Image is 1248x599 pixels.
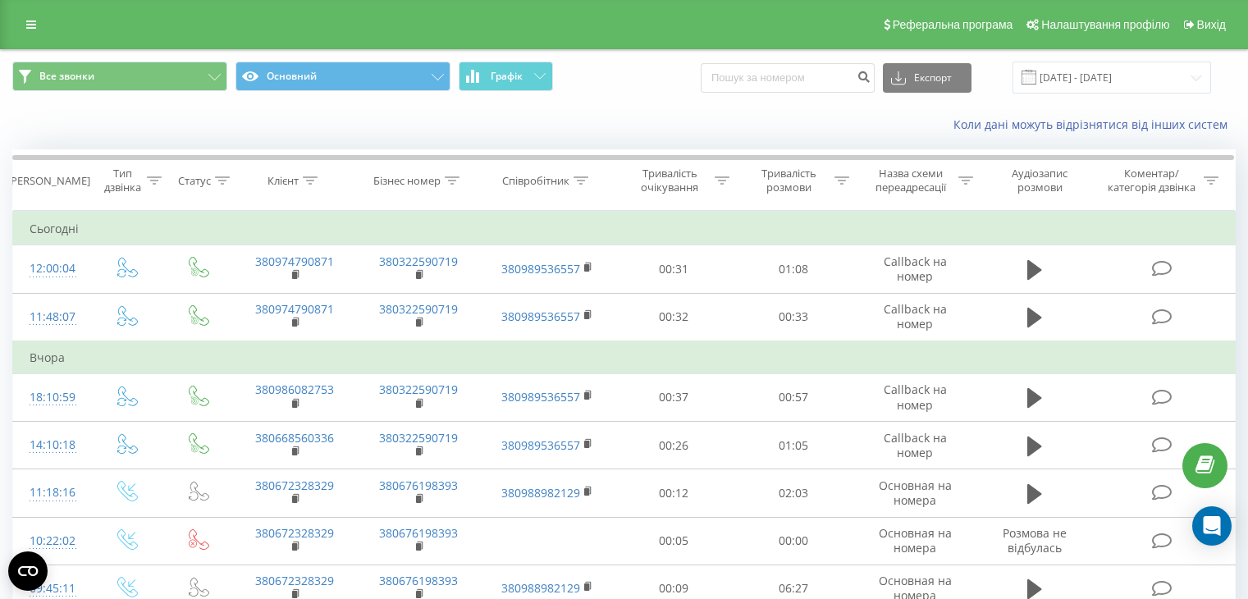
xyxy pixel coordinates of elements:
[30,477,73,509] div: 11:18:16
[235,62,450,91] button: Основний
[255,301,334,317] a: 380974790871
[30,382,73,414] div: 18:10:59
[501,309,580,324] a: 380989536557
[734,245,853,293] td: 01:08
[748,167,830,194] div: Тривалість розмови
[267,174,299,188] div: Клієнт
[379,478,458,493] a: 380676198393
[1041,18,1169,31] span: Налаштування профілю
[8,551,48,591] button: Open CMP widget
[30,253,73,285] div: 12:00:04
[853,517,976,565] td: Основная на номера
[178,174,211,188] div: Статус
[853,469,976,517] td: Основная на номера
[853,422,976,469] td: Callback на номер
[379,382,458,397] a: 380322590719
[868,167,954,194] div: Назва схеми переадресації
[1104,167,1200,194] div: Коментар/категорія дзвінка
[734,373,853,421] td: 00:57
[13,213,1236,245] td: Сьогодні
[1192,506,1232,546] div: Open Intercom Messenger
[501,261,580,277] a: 380989536557
[893,18,1013,31] span: Реферальна програма
[953,117,1236,132] a: Коли дані можуть відрізнятися вiд інших систем
[615,469,734,517] td: 00:12
[992,167,1088,194] div: Аудіозапис розмови
[734,469,853,517] td: 02:03
[501,437,580,453] a: 380989536557
[853,293,976,341] td: Callback на номер
[501,580,580,596] a: 380988982129
[734,293,853,341] td: 00:33
[615,245,734,293] td: 00:31
[30,525,73,557] div: 10:22:02
[255,573,334,588] a: 380672328329
[615,373,734,421] td: 00:37
[502,174,569,188] div: Співробітник
[255,254,334,269] a: 380974790871
[7,174,90,188] div: [PERSON_NAME]
[734,422,853,469] td: 01:05
[39,70,94,83] span: Все звонки
[12,62,227,91] button: Все звонки
[255,430,334,446] a: 380668560336
[255,382,334,397] a: 380986082753
[734,517,853,565] td: 00:00
[103,167,142,194] div: Тип дзвінка
[379,430,458,446] a: 380322590719
[30,429,73,461] div: 14:10:18
[701,63,875,93] input: Пошук за номером
[379,573,458,588] a: 380676198393
[501,389,580,405] a: 380989536557
[30,301,73,333] div: 11:48:07
[615,293,734,341] td: 00:32
[491,71,523,82] span: Графік
[379,254,458,269] a: 380322590719
[379,301,458,317] a: 380322590719
[255,478,334,493] a: 380672328329
[13,341,1236,374] td: Вчора
[501,485,580,501] a: 380988982129
[629,167,711,194] div: Тривалість очікування
[883,63,971,93] button: Експорт
[373,174,441,188] div: Бізнес номер
[1003,525,1067,556] span: Розмова не відбулась
[853,373,976,421] td: Callback на номер
[615,422,734,469] td: 00:26
[1197,18,1226,31] span: Вихід
[255,525,334,541] a: 380672328329
[459,62,553,91] button: Графік
[615,517,734,565] td: 00:05
[853,245,976,293] td: Callback на номер
[379,525,458,541] a: 380676198393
